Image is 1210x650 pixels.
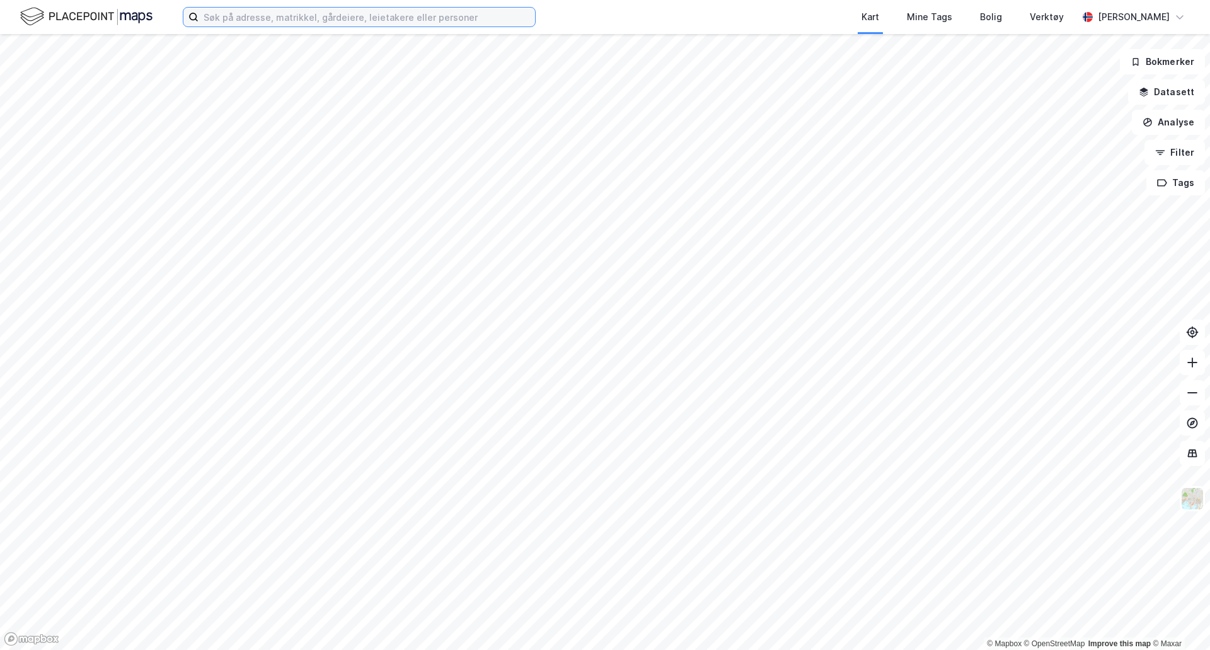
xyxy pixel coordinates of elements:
[1030,9,1064,25] div: Verktøy
[1147,589,1210,650] div: Kontrollprogram for chat
[980,9,1002,25] div: Bolig
[20,6,153,28] img: logo.f888ab2527a4732fd821a326f86c7f29.svg
[907,9,952,25] div: Mine Tags
[1098,9,1170,25] div: [PERSON_NAME]
[199,8,535,26] input: Søk på adresse, matrikkel, gårdeiere, leietakere eller personer
[1147,589,1210,650] iframe: Chat Widget
[861,9,879,25] div: Kart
